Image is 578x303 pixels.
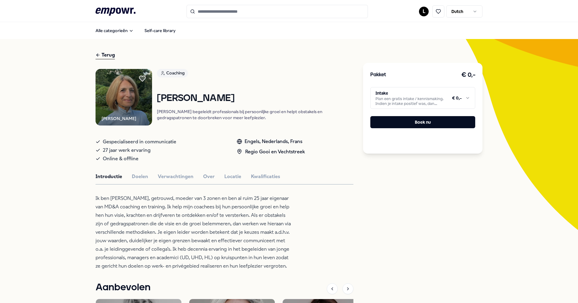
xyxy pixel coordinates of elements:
button: Verwachtingen [158,173,193,181]
button: Alle categorieën [91,24,138,37]
span: Online & offline [103,155,138,163]
div: Regio Gooi en Vechtstreek [237,148,305,156]
nav: Main [91,24,180,37]
button: Introductie [96,173,122,181]
div: [PERSON_NAME] [102,115,136,122]
button: Boek nu [370,116,475,128]
span: Gespecialiseerd in communicatie [103,138,176,146]
h1: Aanbevolen [96,280,151,295]
h1: [PERSON_NAME] [157,93,353,104]
button: Over [203,173,215,181]
img: Product Image [96,69,152,125]
span: 27 jaar werk ervaring [103,146,151,155]
input: Search for products, categories or subcategories [187,5,368,18]
button: Doelen [132,173,148,181]
h3: Pakket [370,71,386,79]
p: [PERSON_NAME] begeleidt professionals bij persoonlijke groei en helpt obstakels en gedragspatrone... [157,109,353,121]
button: L [419,7,429,16]
div: Terug [96,51,115,59]
button: Kwalificaties [251,173,280,181]
button: Locatie [224,173,241,181]
a: Coaching [157,69,353,80]
p: Ik ben [PERSON_NAME], getrouwd, moeder van 3 zonen en ben al ruim 25 jaar eigenaar van MD&A coach... [96,194,292,270]
h3: € 0,- [461,70,476,80]
div: Coaching [157,69,188,77]
div: Engels, Nederlands, Frans [237,138,305,145]
a: Self-care library [140,24,180,37]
